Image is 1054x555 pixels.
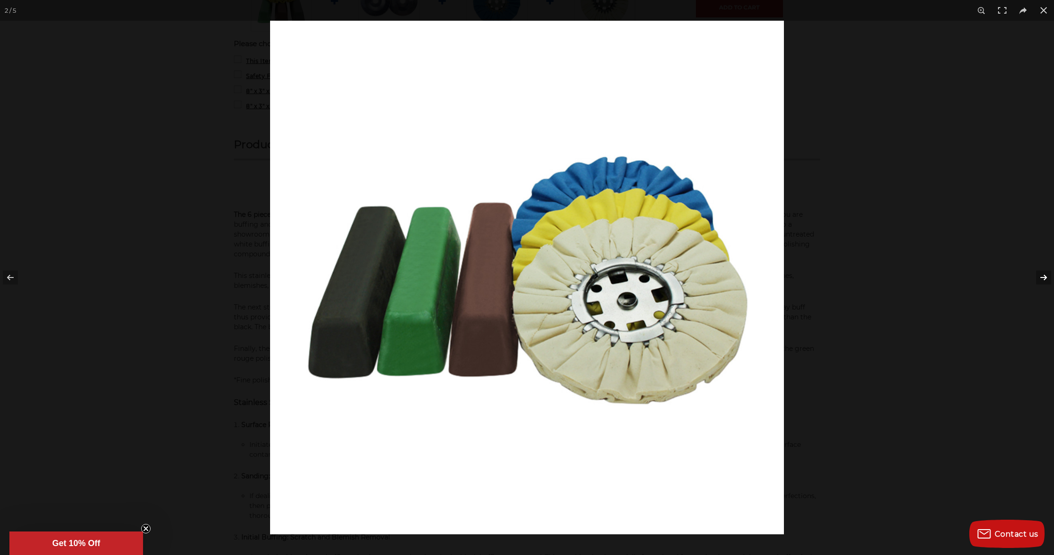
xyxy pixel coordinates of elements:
img: Stainless_Steel_Airway_Buff_and_Polish_Kit_8_Inch__16897.1634320027.jpg [270,21,784,534]
button: Close teaser [141,524,151,533]
span: Get 10% Off [52,539,100,548]
button: Contact us [969,520,1045,548]
div: Get 10% OffClose teaser [9,531,143,555]
span: Contact us [995,530,1038,539]
button: Next (arrow right) [1021,254,1054,301]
